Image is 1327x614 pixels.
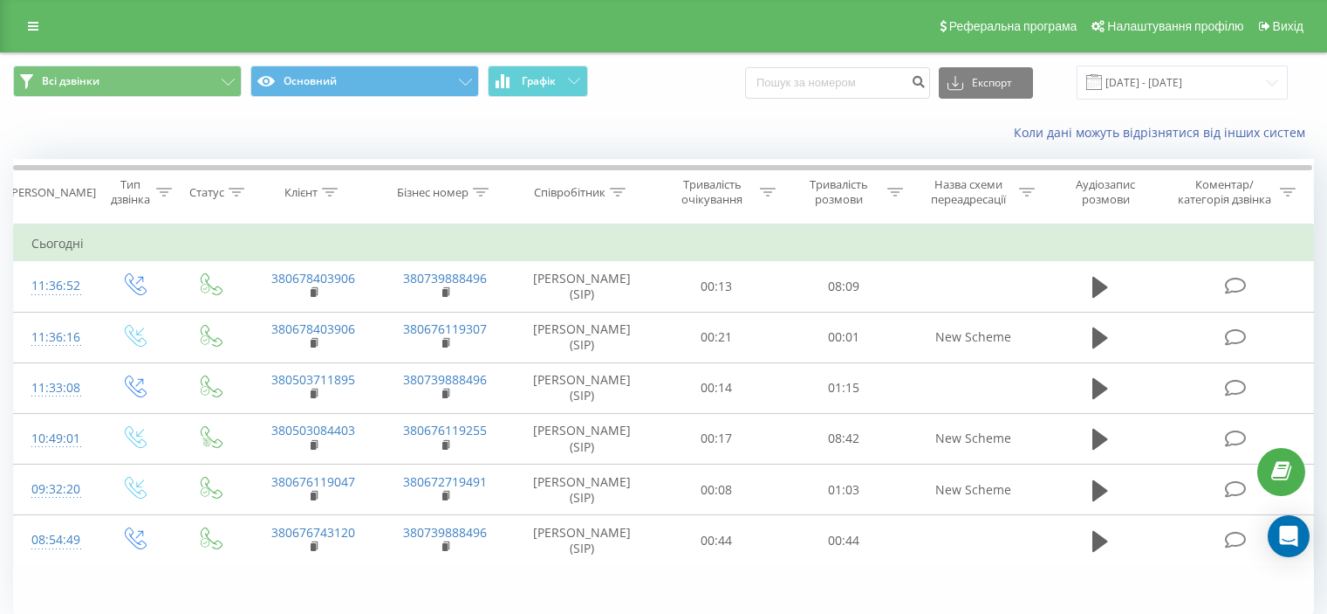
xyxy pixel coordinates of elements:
div: Тривалість розмови [796,177,883,207]
div: Тривалість очікування [669,177,756,207]
span: Графік [522,75,556,87]
td: [PERSON_NAME] (SIP) [511,362,653,413]
div: 11:36:16 [31,321,78,355]
div: Співробітник [534,185,605,200]
div: 09:32:20 [31,473,78,507]
span: Вихід [1273,19,1303,33]
td: [PERSON_NAME] (SIP) [511,515,653,566]
div: Тип дзвінка [110,177,151,207]
td: [PERSON_NAME] (SIP) [511,312,653,362]
a: 380676119255 [403,422,487,438]
td: 08:09 [780,261,906,312]
td: Сьогодні [14,226,1314,261]
div: 11:36:52 [31,269,78,303]
td: 01:15 [780,362,906,413]
td: 00:14 [653,362,780,413]
span: Реферальна програма [949,19,1077,33]
button: Експорт [939,67,1033,99]
div: 08:54:49 [31,523,78,557]
a: 380676119047 [271,473,355,490]
button: Всі дзвінки [13,66,242,97]
div: Назва схеми переадресації [923,177,1015,207]
div: Коментар/категорія дзвінка [1173,177,1276,207]
td: [PERSON_NAME] (SIP) [511,261,653,312]
td: 00:44 [653,515,780,566]
div: 10:49:01 [31,422,78,456]
td: New Scheme [906,312,1038,362]
a: 380678403906 [271,321,355,337]
div: [PERSON_NAME] [8,185,96,200]
div: 11:33:08 [31,371,78,405]
td: New Scheme [906,413,1038,464]
a: 380739888496 [403,270,487,286]
a: 380672719491 [403,473,487,490]
td: New Scheme [906,465,1038,515]
a: 380676119307 [403,321,487,337]
a: 380739888496 [403,524,487,541]
a: 380678403906 [271,270,355,286]
input: Пошук за номером [745,67,930,99]
a: 380503711895 [271,371,355,388]
td: 00:01 [780,312,906,362]
a: 380739888496 [403,371,487,388]
span: Налаштування профілю [1107,19,1243,33]
div: Open Intercom Messenger [1268,515,1310,557]
div: Бізнес номер [397,185,469,200]
button: Основний [250,66,479,97]
a: 380676743120 [271,524,355,541]
td: 08:42 [780,413,906,464]
td: 00:13 [653,261,780,312]
td: [PERSON_NAME] (SIP) [511,413,653,464]
div: Аудіозапис розмови [1055,177,1157,207]
td: [PERSON_NAME] (SIP) [511,465,653,515]
td: 01:03 [780,465,906,515]
td: 00:08 [653,465,780,515]
a: 380503084403 [271,422,355,438]
td: 00:17 [653,413,780,464]
a: Коли дані можуть відрізнятися вiд інших систем [1014,124,1314,141]
button: Графік [488,66,588,97]
div: Статус [189,185,224,200]
span: Всі дзвінки [42,74,99,88]
td: 00:44 [780,515,906,566]
div: Клієнт [284,185,318,200]
td: 00:21 [653,312,780,362]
